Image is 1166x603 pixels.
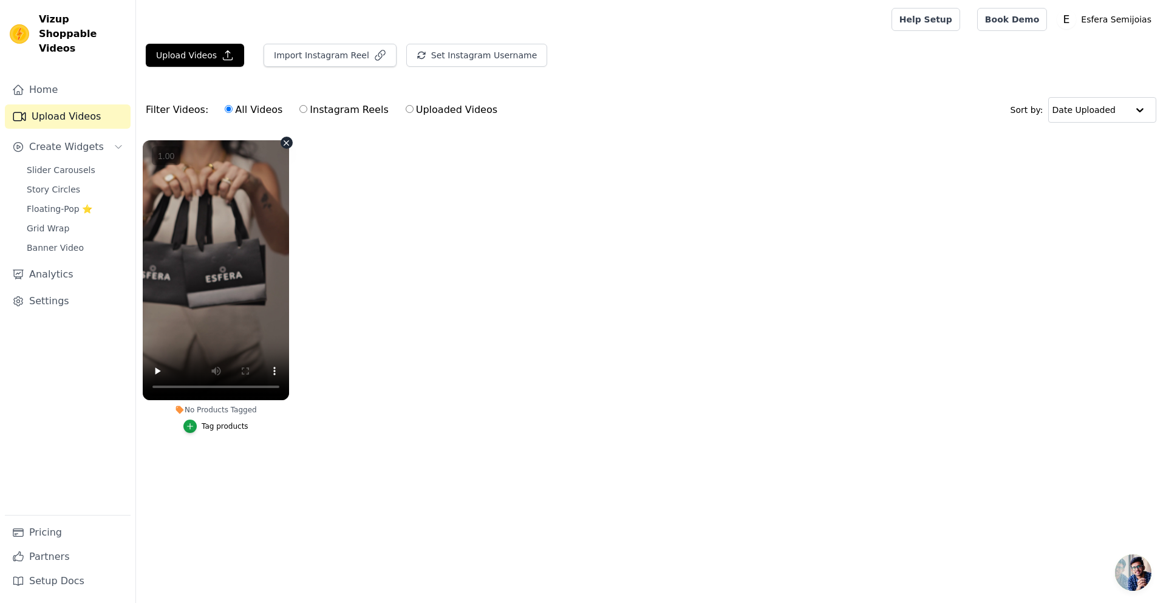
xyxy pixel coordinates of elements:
a: Setup Docs [5,569,131,593]
button: Upload Videos [146,44,244,67]
span: Slider Carousels [27,164,95,176]
button: E Esfera Semijoias [1057,9,1156,30]
label: Instagram Reels [299,102,389,118]
button: Video Delete [281,137,293,149]
a: Settings [5,289,131,313]
span: Banner Video [27,242,84,254]
a: Book Demo [977,8,1047,31]
a: Pricing [5,520,131,545]
span: Story Circles [27,183,80,196]
button: Set Instagram Username [406,44,547,67]
div: Filter Videos: [146,96,504,124]
label: Uploaded Videos [405,102,498,118]
text: E [1063,13,1070,26]
div: Tag products [202,421,248,431]
p: Esfera Semijoias [1076,9,1156,30]
a: Banner Video [19,239,131,256]
span: Create Widgets [29,140,104,154]
div: Bate-papo aberto [1115,554,1151,591]
button: Create Widgets [5,135,131,159]
input: All Videos [225,105,233,113]
a: Slider Carousels [19,162,131,179]
a: Analytics [5,262,131,287]
input: Instagram Reels [299,105,307,113]
a: Help Setup [892,8,960,31]
label: All Videos [224,102,283,118]
a: Partners [5,545,131,569]
img: Vizup [10,24,29,44]
a: Upload Videos [5,104,131,129]
span: Vizup Shoppable Videos [39,12,126,56]
a: Story Circles [19,181,131,198]
button: Import Instagram Reel [264,44,397,67]
input: Uploaded Videos [406,105,414,113]
div: No Products Tagged [143,405,289,415]
span: Floating-Pop ⭐ [27,203,92,215]
a: Grid Wrap [19,220,131,237]
div: Sort by: [1011,97,1157,123]
a: Home [5,78,131,102]
a: Floating-Pop ⭐ [19,200,131,217]
span: Grid Wrap [27,222,69,234]
button: Tag products [183,420,248,433]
